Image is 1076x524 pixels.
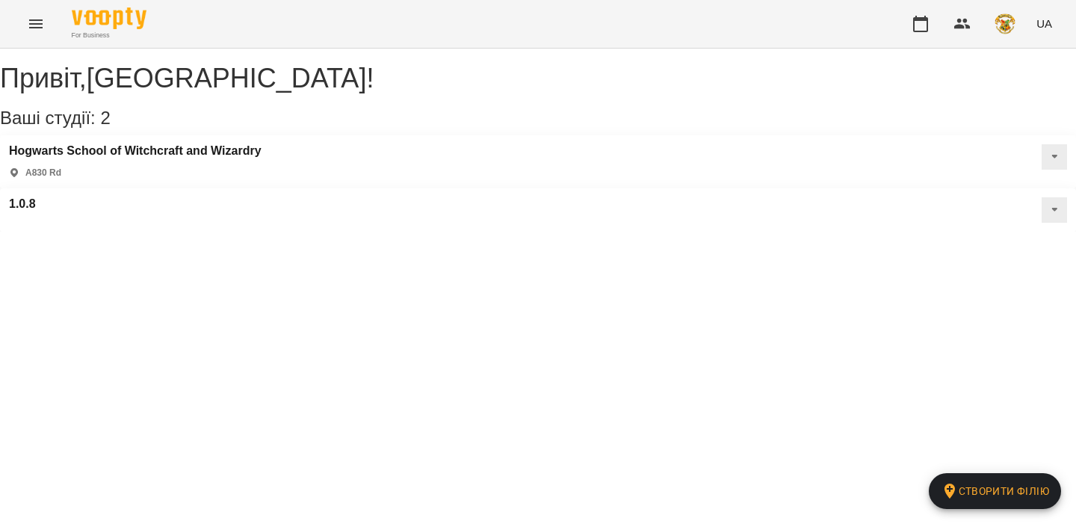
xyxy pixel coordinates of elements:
[18,6,54,42] button: Menu
[25,167,61,179] p: A830 Rd
[1030,10,1058,37] button: UA
[9,144,262,158] a: Hogwarts School of Witchcraft and Wizardry
[100,108,110,128] span: 2
[9,197,36,211] a: 1.0.8
[72,7,146,29] img: Voopty Logo
[72,31,146,40] span: For Business
[1036,16,1052,31] span: UA
[995,13,1015,34] img: e4fadf5fdc8e1f4c6887bfc6431a60f1.png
